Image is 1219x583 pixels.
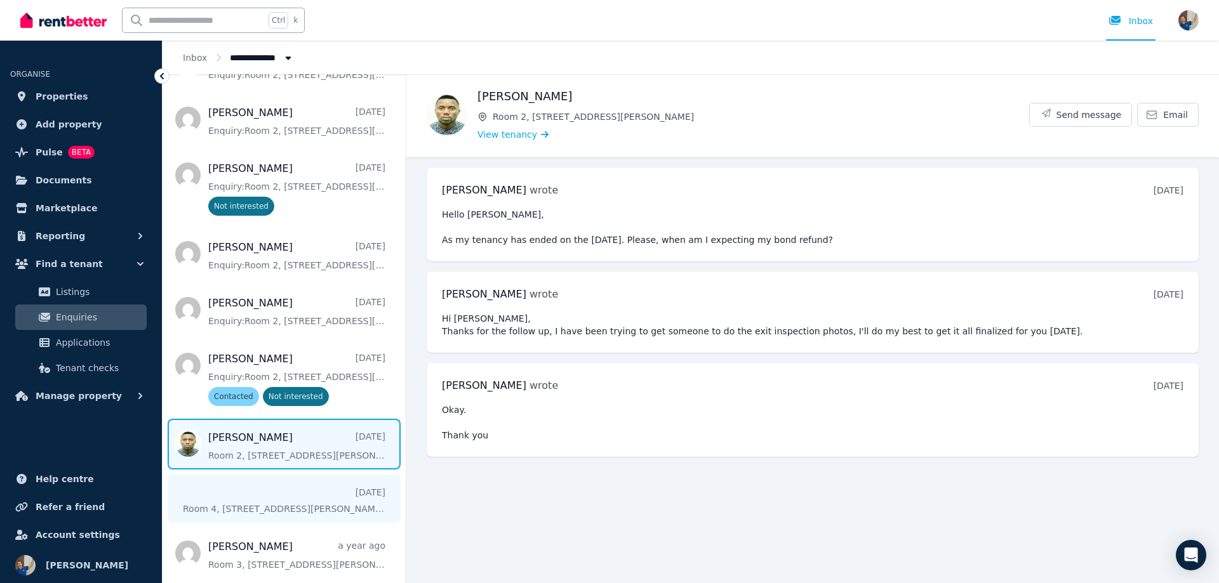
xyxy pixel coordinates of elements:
span: Send message [1056,108,1122,121]
a: [DATE]Room 4, [STREET_ADDRESS][PERSON_NAME]. [183,486,385,515]
img: Andy Jeffery [15,555,36,575]
pre: Hello [PERSON_NAME], As my tenancy has ended on the [DATE]. Please, when am I expecting my bond r... [442,208,1183,246]
a: Properties [10,84,152,109]
span: Listings [56,284,142,299]
a: [PERSON_NAME][DATE]Enquiry:Room 2, [STREET_ADDRESS][PERSON_NAME]. [208,296,385,327]
a: [PERSON_NAME][DATE]Enquiry:Room 2, [STREET_ADDRESS][PERSON_NAME].Not interested [208,161,385,216]
a: Applications [15,330,147,355]
a: View tenancy [477,128,549,141]
a: Listings [15,279,147,305]
a: Add property [10,112,152,137]
span: Help centre [36,471,94,487]
img: Faith Ekpoboriyoma [427,95,467,135]
span: wrote [530,184,558,196]
a: Inbox [183,53,207,63]
span: View tenancy [477,128,537,141]
span: [PERSON_NAME] [442,379,526,391]
a: [PERSON_NAME][DATE]Room 2, [STREET_ADDRESS][PERSON_NAME]. [208,430,385,462]
a: Enquiry:Room 2, [STREET_ADDRESS][PERSON_NAME]. [208,49,385,81]
a: [PERSON_NAME]a year agoRoom 3, [STREET_ADDRESS][PERSON_NAME]. [208,539,385,571]
pre: Okay. Thank you [442,403,1183,442]
button: Find a tenant [10,251,152,277]
span: Ctrl [269,12,288,29]
a: Email [1137,103,1199,127]
span: Add property [36,117,102,132]
span: Email [1163,108,1188,121]
button: Manage property [10,383,152,409]
a: Marketplace [10,195,152,221]
a: Tenant checks [15,355,147,381]
a: PulseBETA [10,140,152,165]
h1: [PERSON_NAME] [477,88,1029,105]
pre: Hi [PERSON_NAME], Thanks for the follow up, I have been trying to get someone to do the exit insp... [442,312,1183,337]
span: Manage property [36,388,122,403]
span: Enquiries [56,310,142,325]
span: BETA [68,146,95,159]
span: [PERSON_NAME] [442,288,526,300]
span: k [293,15,298,25]
a: Account settings [10,522,152,547]
span: Pulse [36,145,63,160]
button: Reporting [10,223,152,249]
span: Account settings [36,527,120,542]
div: Open Intercom Messenger [1176,540,1206,570]
span: Refer a friend [36,499,105,514]
span: Find a tenant [36,256,103,272]
span: ORGANISE [10,70,50,79]
img: Andy Jeffery [1178,10,1199,30]
a: Documents [10,167,152,193]
a: Refer a friend [10,494,152,520]
time: [DATE] [1154,185,1183,195]
nav: Breadcrumb [163,41,315,74]
img: RentBetter [20,11,107,30]
span: Marketplace [36,200,97,216]
span: Applications [56,335,142,350]
a: [PERSON_NAME][DATE]Enquiry:Room 2, [STREET_ADDRESS][PERSON_NAME]. [208,240,385,272]
span: Room 2, [STREET_ADDRESS][PERSON_NAME] [493,110,1029,123]
button: Send message [1030,103,1132,126]
span: Documents [36,173,92,188]
a: Enquiries [15,305,147,330]
span: [PERSON_NAME] [46,558,128,573]
span: Tenant checks [56,360,142,376]
span: wrote [530,379,558,391]
span: wrote [530,288,558,300]
span: Reporting [36,228,85,244]
span: Properties [36,89,88,104]
time: [DATE] [1154,289,1183,299]
a: [PERSON_NAME][DATE]Enquiry:Room 2, [STREET_ADDRESS][PERSON_NAME]. [208,105,385,137]
time: [DATE] [1154,381,1183,391]
a: Help centre [10,466,152,492]
div: Inbox [1109,15,1153,27]
span: [PERSON_NAME] [442,184,526,196]
a: [PERSON_NAME][DATE]Enquiry:Room 2, [STREET_ADDRESS][PERSON_NAME].ContactedNot interested [208,351,385,406]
